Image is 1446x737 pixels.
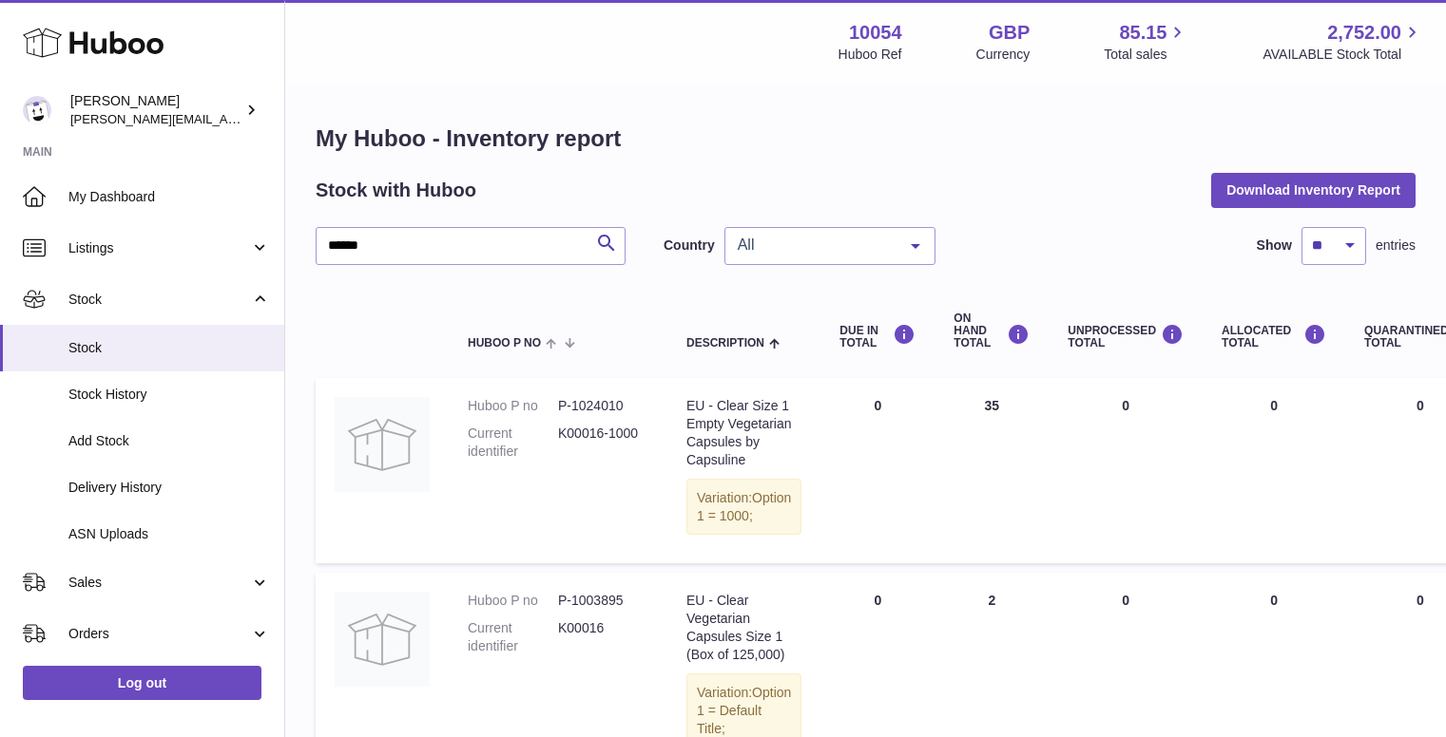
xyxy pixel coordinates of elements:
[468,619,558,655] dt: Current identifier
[1417,593,1424,608] span: 0
[68,188,270,206] span: My Dashboard
[733,236,897,255] span: All
[1327,20,1401,46] span: 2,752.00
[686,592,801,664] div: EU - Clear Vegetarian Capsules Size 1 (Box of 125,000)
[1119,20,1166,46] span: 85.15
[68,625,250,643] span: Orders
[23,96,51,124] img: luz@capsuline.com
[68,339,270,357] span: Stock
[1263,46,1423,64] span: AVAILABLE Stock Total
[686,337,764,350] span: Description
[316,123,1416,154] h1: My Huboo - Inventory report
[68,574,250,592] span: Sales
[558,619,648,655] dd: K00016
[697,685,791,736] span: Option 1 = Default Title;
[68,386,270,404] span: Stock History
[1068,324,1184,350] div: UNPROCESSED Total
[558,425,648,461] dd: K00016-1000
[68,479,270,497] span: Delivery History
[976,46,1031,64] div: Currency
[839,324,916,350] div: DUE IN TOTAL
[468,592,558,610] dt: Huboo P no
[686,479,801,536] div: Variation:
[316,178,476,203] h2: Stock with Huboo
[558,592,648,610] dd: P-1003895
[468,397,558,415] dt: Huboo P no
[839,46,902,64] div: Huboo Ref
[468,337,541,350] span: Huboo P no
[697,490,791,523] span: Option 1 = 1000;
[1376,236,1416,255] span: entries
[70,111,381,126] span: [PERSON_NAME][EMAIL_ADDRESS][DOMAIN_NAME]
[335,592,430,687] img: product image
[849,20,902,46] strong: 10054
[1222,324,1326,350] div: ALLOCATED Total
[68,239,250,257] span: Listings
[989,20,1030,46] strong: GBP
[23,666,261,700] a: Log out
[1104,20,1188,64] a: 85.15 Total sales
[70,92,241,128] div: [PERSON_NAME]
[1257,236,1292,255] label: Show
[935,378,1049,563] td: 35
[68,525,270,543] span: ASN Uploads
[1417,398,1424,413] span: 0
[1211,173,1416,207] button: Download Inventory Report
[68,291,250,309] span: Stock
[1203,378,1345,563] td: 0
[664,236,715,255] label: Country
[468,425,558,461] dt: Current identifier
[954,312,1030,350] div: ON HAND Total
[558,397,648,415] dd: P-1024010
[1104,46,1188,64] span: Total sales
[335,397,430,492] img: product image
[68,432,270,450] span: Add Stock
[820,378,935,563] td: 0
[1049,378,1203,563] td: 0
[686,397,801,469] div: EU - Clear Size 1 Empty Vegetarian Capsules by Capsuline
[1263,20,1423,64] a: 2,752.00 AVAILABLE Stock Total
